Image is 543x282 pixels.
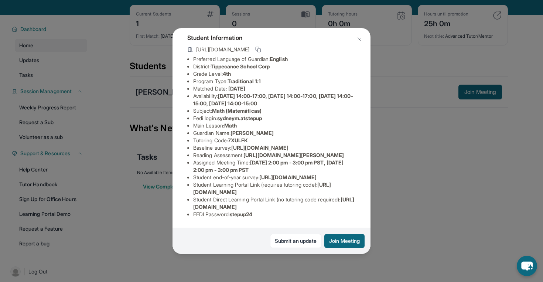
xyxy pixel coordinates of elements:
li: Assigned Meeting Time : [193,159,356,174]
span: [URL][DOMAIN_NAME] [259,174,317,180]
li: Preferred Language of Guardian: [193,55,356,63]
span: [URL][DOMAIN_NAME] [196,46,249,53]
li: Main Lesson : [193,122,356,129]
button: Join Meeting [324,234,365,248]
li: Eedi login : [193,115,356,122]
li: Guardian Name : [193,129,356,137]
span: [URL][DOMAIN_NAME] [231,145,288,151]
li: Student Direct Learning Portal Link (no tutoring code required) : [193,196,356,211]
span: [DATE] 14:00-17:00, [DATE] 14:00-17:00, [DATE] 14:00-15:00, [DATE] 14:00-15:00 [193,93,353,106]
li: District: [193,63,356,70]
li: Reading Assessment : [193,152,356,159]
span: stepup24 [230,211,253,217]
span: [DATE] 2:00 pm - 3:00 pm PST, [DATE] 2:00 pm - 3:00 pm PST [193,159,344,173]
li: Subject : [193,107,356,115]
span: [DATE] [228,85,245,92]
span: Tippecanoe School Corp [211,63,270,69]
li: Tutoring Code : [193,137,356,144]
span: English [270,56,288,62]
span: 4th [223,71,231,77]
li: Student Learning Portal Link (requires tutoring code) : [193,181,356,196]
span: Math (Matemáticas) [212,108,262,114]
li: Availability: [193,92,356,107]
li: Grade Level: [193,70,356,78]
span: [PERSON_NAME] [230,130,274,136]
li: Baseline survey : [193,144,356,152]
span: Math [224,122,237,129]
a: Submit an update [270,234,321,248]
li: EEDI Password : [193,211,356,218]
span: sydneym.atstepup [217,115,262,121]
button: chat-button [517,256,537,276]
span: 7XULFK [228,137,248,143]
span: Traditional 1:1 [228,78,261,84]
button: Copy link [254,45,263,54]
h4: Student Information [187,33,356,42]
li: Matched Date: [193,85,356,92]
img: Close Icon [356,36,362,42]
span: [URL][DOMAIN_NAME][PERSON_NAME] [243,152,344,158]
li: Program Type: [193,78,356,85]
li: Student end-of-year survey : [193,174,356,181]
